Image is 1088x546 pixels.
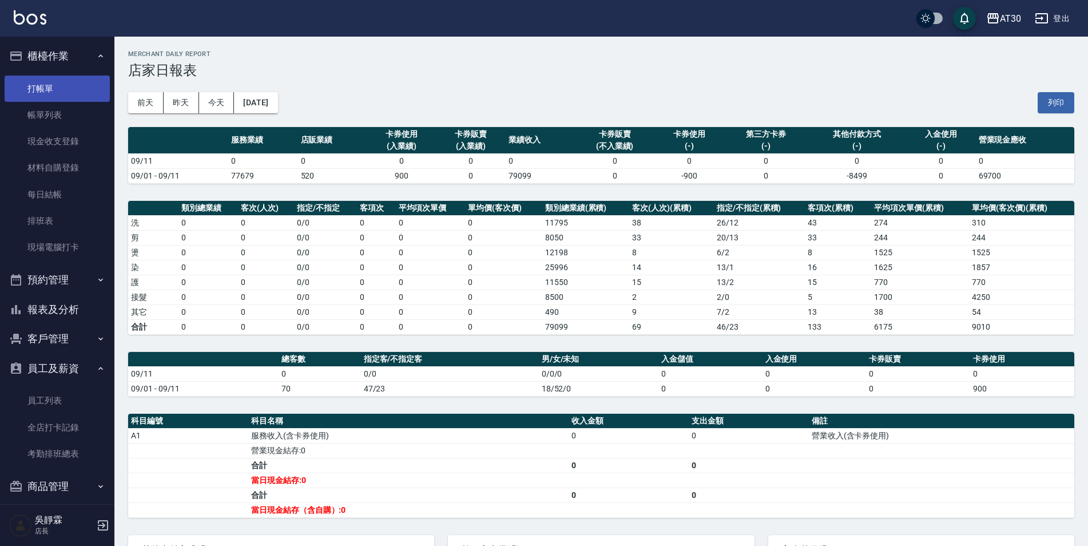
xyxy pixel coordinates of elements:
a: 現金收支登錄 [5,128,110,155]
td: 33 [629,230,713,245]
td: 0 [238,275,294,290]
td: 0 [357,290,395,304]
td: 13 / 1 [714,260,805,275]
td: 當日現金結存:0 [248,473,569,488]
td: 4250 [969,290,1074,304]
td: 0 [178,245,238,260]
td: 274 [871,215,969,230]
td: 70 [279,381,360,396]
td: 0 [357,319,395,334]
td: 洗 [128,215,178,230]
td: 0 [465,215,542,230]
table: a dense table [128,201,1074,335]
td: 09/01 - 09/11 [128,168,228,183]
td: 0 [357,230,395,245]
button: 員工及薪資 [5,354,110,383]
td: 244 [969,230,1074,245]
td: 0 [906,168,975,183]
th: 指定/不指定 [294,201,357,216]
td: 520 [298,168,367,183]
td: 47/23 [361,381,539,396]
th: 客次(人次) [238,201,294,216]
td: 0 [178,215,238,230]
th: 服務業績 [228,127,297,154]
button: 櫃檯作業 [5,41,110,71]
td: 69 [629,319,713,334]
td: 0 [465,275,542,290]
td: 0 [465,245,542,260]
td: 0 [763,366,867,381]
td: 0 [808,153,906,168]
h5: 吳靜霖 [35,515,93,526]
div: (-) [909,140,972,152]
td: 接髮 [128,290,178,304]
th: 指定/不指定(累積) [714,201,805,216]
td: 營業現金結存:0 [248,443,569,458]
th: 類別總業績(累積) [542,201,630,216]
td: 0 / 0 [294,275,357,290]
td: 0 [569,428,689,443]
td: 0 [569,488,689,503]
td: 0 [976,153,1074,168]
th: 平均項次單價 [396,201,466,216]
h2: Merchant Daily Report [128,50,1074,58]
h3: 店家日報表 [128,62,1074,78]
td: 0 [396,319,466,334]
td: 09/01 - 09/11 [128,381,279,396]
td: 剪 [128,230,178,245]
td: 09/11 [128,153,228,168]
td: 0 [238,319,294,334]
td: 0 / 0 [294,304,357,319]
td: 0 / 0 [294,290,357,304]
p: 店長 [35,526,93,536]
td: 33 [805,230,871,245]
td: 26 / 12 [714,215,805,230]
td: 7 / 2 [714,304,805,319]
td: 38 [629,215,713,230]
div: 入金使用 [909,128,972,140]
table: a dense table [128,127,1074,184]
div: 卡券販賣 [439,128,503,140]
td: 0 [970,366,1074,381]
td: 0 [763,381,867,396]
td: 0 [689,458,809,473]
td: 69700 [976,168,1074,183]
td: 8 [629,245,713,260]
div: (入業績) [370,140,434,152]
td: 9010 [969,319,1074,334]
div: 其他付款方式 [811,128,903,140]
td: 0 [724,168,808,183]
td: 0 [357,245,395,260]
th: 科目編號 [128,414,248,429]
th: 備註 [809,414,1074,429]
td: 79099 [506,168,575,183]
th: 單均價(客次價) [465,201,542,216]
td: 0 [298,153,367,168]
td: 46/23 [714,319,805,334]
td: 染 [128,260,178,275]
td: 護 [128,275,178,290]
button: 列印 [1038,92,1074,113]
td: 1857 [969,260,1074,275]
td: 0 [178,319,238,334]
div: (-) [726,140,805,152]
th: 類別總業績 [178,201,238,216]
td: 11550 [542,275,630,290]
td: 38 [871,304,969,319]
a: 全店打卡記錄 [5,414,110,441]
th: 入金使用 [763,352,867,367]
button: 今天 [199,92,235,113]
td: 0/0 [361,366,539,381]
td: 0 [866,366,970,381]
td: 營業收入(含卡券使用) [809,428,1074,443]
td: 0 [396,215,466,230]
td: 1625 [871,260,969,275]
td: 0 / 0 [294,245,357,260]
th: 客項次(累積) [805,201,871,216]
td: 0 [866,381,970,396]
td: 6175 [871,319,969,334]
th: 支出金額 [689,414,809,429]
td: 0 [357,275,395,290]
th: 卡券販賣 [866,352,970,367]
button: save [953,7,976,30]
